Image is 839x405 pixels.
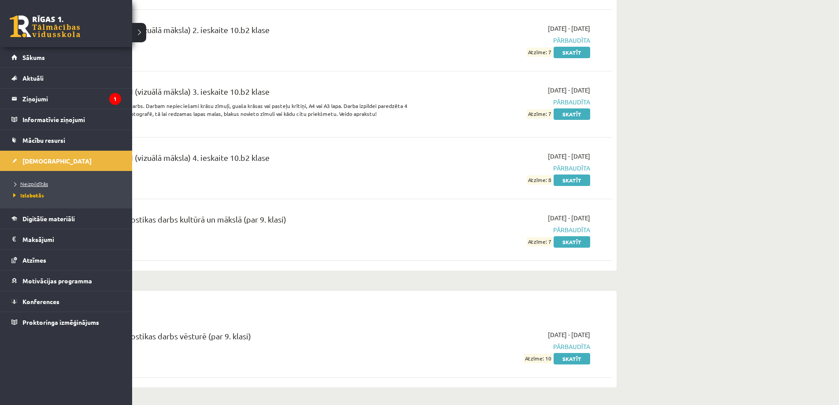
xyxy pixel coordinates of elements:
span: Pārbaudīta [424,97,590,107]
span: Pārbaudīta [424,163,590,173]
a: Skatīt [554,353,590,364]
p: Ieskaitē būs jāveic radošs darbs. Darbam nepieciešami krāsu zīmuļi, guaša krāsas vai pasteļu krīt... [66,102,411,118]
span: [DEMOGRAPHIC_DATA] [22,157,92,165]
span: Atzīme: 7 [527,109,552,119]
a: Informatīvie ziņojumi [11,109,121,130]
div: 10.b2 klases diagnostikas darbs kultūrā un mākslā (par 9. klasi) [66,213,411,230]
span: Atzīme: 10 [524,354,552,363]
span: Atzīme: 7 [527,237,552,246]
div: 10.b2 klases diagnostikas darbs vēsturē (par 9. klasi) [66,330,411,346]
span: Pārbaudīta [424,36,590,45]
div: Kultūra un māksla I (vizuālā māksla) 4. ieskaite 10.b2 klase [66,152,411,168]
a: Skatīt [554,47,590,58]
span: Motivācijas programma [22,277,92,285]
a: [DEMOGRAPHIC_DATA] [11,151,121,171]
div: Kultūra un māksla I (vizuālā māksla) 3. ieskaite 10.b2 klase [66,85,411,102]
span: Atzīme: 8 [527,175,552,185]
legend: Maksājumi [22,229,121,249]
a: Skatīt [554,175,590,186]
a: Konferences [11,291,121,312]
a: Skatīt [554,108,590,120]
legend: Informatīvie ziņojumi [22,109,121,130]
legend: Ziņojumi [22,89,121,109]
span: Konferences [22,297,59,305]
span: [DATE] - [DATE] [548,213,590,223]
span: Aktuāli [22,74,44,82]
span: Atzīme: 7 [527,48,552,57]
span: Neizpildītās [11,180,48,187]
a: Motivācijas programma [11,271,121,291]
span: [DATE] - [DATE] [548,24,590,33]
span: Mācību resursi [22,136,65,144]
a: Aktuāli [11,68,121,88]
span: Proktoringa izmēģinājums [22,318,99,326]
span: Izlabotās [11,192,44,199]
span: [DATE] - [DATE] [548,152,590,161]
span: Pārbaudīta [424,225,590,234]
div: Kultūra un māksla I (vizuālā māksla) 2. ieskaite 10.b2 klase [66,24,411,40]
span: Atzīmes [22,256,46,264]
a: Atzīmes [11,250,121,270]
a: Digitālie materiāli [11,208,121,229]
a: Ziņojumi1 [11,89,121,109]
span: Digitālie materiāli [22,215,75,223]
i: 1 [109,93,121,105]
a: Rīgas 1. Tālmācības vidusskola [10,15,80,37]
a: Izlabotās [11,191,123,199]
a: Sākums [11,47,121,67]
span: Sākums [22,53,45,61]
a: Proktoringa izmēģinājums [11,312,121,332]
a: Skatīt [554,236,590,248]
span: [DATE] - [DATE] [548,85,590,95]
span: [DATE] - [DATE] [548,330,590,339]
a: Neizpildītās [11,180,123,188]
span: Pārbaudīta [424,342,590,351]
a: Mācību resursi [11,130,121,150]
a: Maksājumi [11,229,121,249]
